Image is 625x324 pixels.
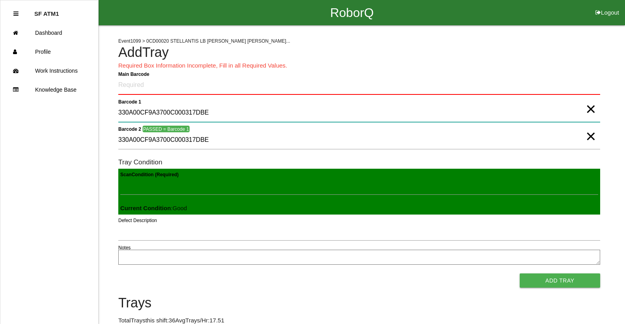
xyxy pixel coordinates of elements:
[0,42,98,61] a: Profile
[118,158,600,166] h6: Tray Condition
[520,273,600,288] button: Add Tray
[118,99,141,104] b: Barcode 1
[118,45,600,60] h4: Add Tray
[118,61,600,70] p: Required Box Information Incomplete, Fill in all Required Values.
[13,4,19,23] div: Close
[118,71,149,77] b: Main Barcode
[120,205,187,211] span: : Good
[586,121,596,136] span: Clear Input
[34,4,59,17] p: SF ATM1
[0,61,98,80] a: Work Instructions
[0,23,98,42] a: Dashboard
[120,205,171,211] b: Current Condition
[118,296,600,311] h4: Trays
[0,80,98,99] a: Knowledge Base
[118,76,600,95] input: Required
[118,217,157,224] label: Defect Description
[118,244,131,251] label: Notes
[118,38,290,44] span: Event 1099 > 0CD00020 STELLANTIS LB [PERSON_NAME] [PERSON_NAME]...
[142,126,189,132] span: PASSED = Barcode 1
[118,126,141,132] b: Barcode 2
[120,171,179,177] b: Scan Condition (Required)
[586,93,596,109] span: Clear Input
